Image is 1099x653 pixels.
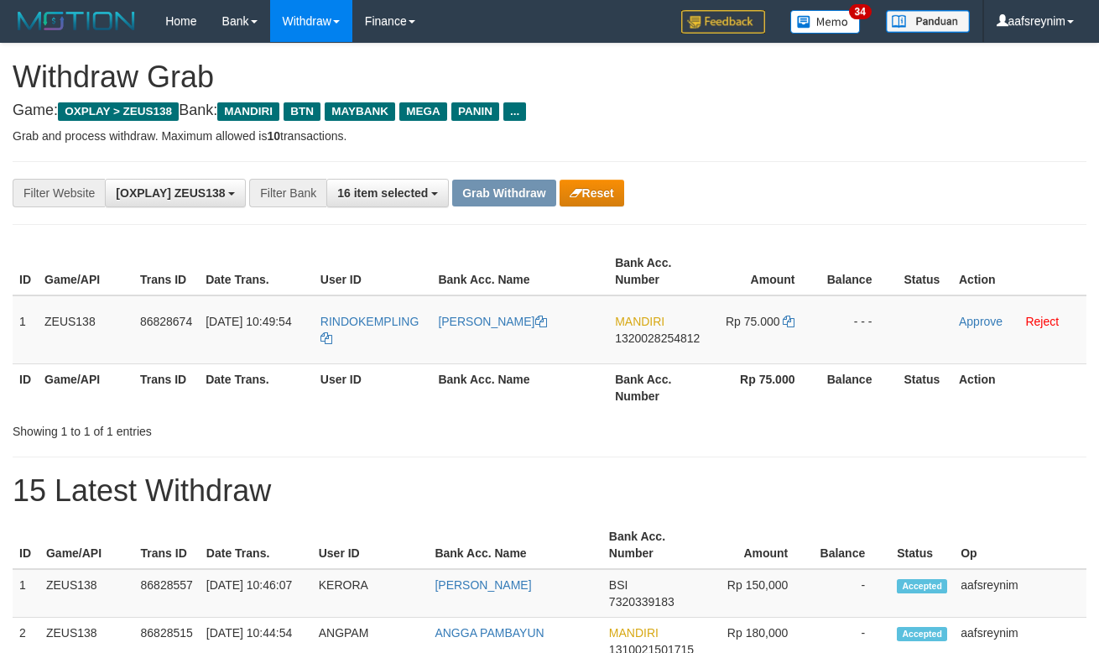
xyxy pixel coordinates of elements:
span: BSI [609,578,628,592]
td: ZEUS138 [38,295,133,364]
th: Balance [820,248,897,295]
span: ... [503,102,526,121]
td: - [813,569,890,618]
th: Balance [820,363,897,411]
th: User ID [312,521,429,569]
div: Showing 1 to 1 of 1 entries [13,416,445,440]
span: [DATE] 10:49:54 [206,315,291,328]
p: Grab and process withdraw. Maximum allowed is transactions. [13,128,1086,144]
img: MOTION_logo.png [13,8,140,34]
h4: Game: Bank: [13,102,1086,119]
th: Bank Acc. Number [602,521,701,569]
span: RINDOKEMPLING [320,315,419,328]
a: [PERSON_NAME] [438,315,546,328]
th: User ID [314,248,432,295]
span: Rp 75.000 [726,315,780,328]
td: - - - [820,295,897,364]
img: panduan.png [886,10,970,33]
th: ID [13,248,38,295]
span: [OXPLAY] ZEUS138 [116,186,225,200]
td: 1 [13,295,38,364]
th: Action [952,363,1086,411]
th: Amount [701,521,813,569]
span: MANDIRI [217,102,279,121]
button: Grab Withdraw [452,180,555,206]
img: Feedback.jpg [681,10,765,34]
a: ANGGA PAMBAYUN [435,626,544,640]
th: Date Trans. [199,363,314,411]
strong: 10 [267,129,280,143]
img: Button%20Memo.svg [790,10,861,34]
th: Trans ID [133,248,199,295]
th: Rp 75.000 [706,363,820,411]
a: Reject [1025,315,1059,328]
a: Approve [959,315,1003,328]
th: Bank Acc. Name [431,363,608,411]
td: ZEUS138 [39,569,134,618]
span: MANDIRI [615,315,664,328]
th: Game/API [39,521,134,569]
th: User ID [314,363,432,411]
span: Copy 7320339183 to clipboard [609,595,675,609]
a: Copy 75000 to clipboard [783,315,794,328]
span: 16 item selected [337,186,428,200]
span: MAYBANK [325,102,395,121]
span: MANDIRI [609,626,659,640]
th: Bank Acc. Name [428,521,602,569]
span: Copy 1320028254812 to clipboard [615,332,700,345]
th: Op [954,521,1086,569]
td: 1 [13,569,39,618]
th: Trans ID [133,363,199,411]
button: [OXPLAY] ZEUS138 [105,179,246,207]
a: RINDOKEMPLING [320,315,419,345]
td: aafsreynim [954,569,1086,618]
h1: Withdraw Grab [13,60,1086,94]
div: Filter Bank [249,179,326,207]
th: Action [952,248,1086,295]
span: OXPLAY > ZEUS138 [58,102,179,121]
button: 16 item selected [326,179,449,207]
span: MEGA [399,102,447,121]
th: Bank Acc. Number [608,248,706,295]
th: Bank Acc. Name [431,248,608,295]
th: Status [897,363,952,411]
h1: 15 Latest Withdraw [13,474,1086,508]
th: Balance [813,521,890,569]
td: Rp 150,000 [701,569,813,618]
td: 86828557 [134,569,200,618]
span: 86828674 [140,315,192,328]
th: Amount [706,248,820,295]
th: Trans ID [134,521,200,569]
span: PANIN [451,102,499,121]
button: Reset [560,180,624,206]
th: Date Trans. [200,521,312,569]
span: Accepted [897,579,947,593]
td: [DATE] 10:46:07 [200,569,312,618]
th: Status [890,521,954,569]
th: ID [13,363,38,411]
div: Filter Website [13,179,105,207]
th: Date Trans. [199,248,314,295]
th: Status [897,248,952,295]
th: Game/API [38,248,133,295]
th: Game/API [38,363,133,411]
td: KERORA [312,569,429,618]
a: [PERSON_NAME] [435,578,531,592]
th: Bank Acc. Number [608,363,706,411]
span: 34 [849,4,872,19]
span: Accepted [897,627,947,641]
th: ID [13,521,39,569]
span: BTN [284,102,320,121]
